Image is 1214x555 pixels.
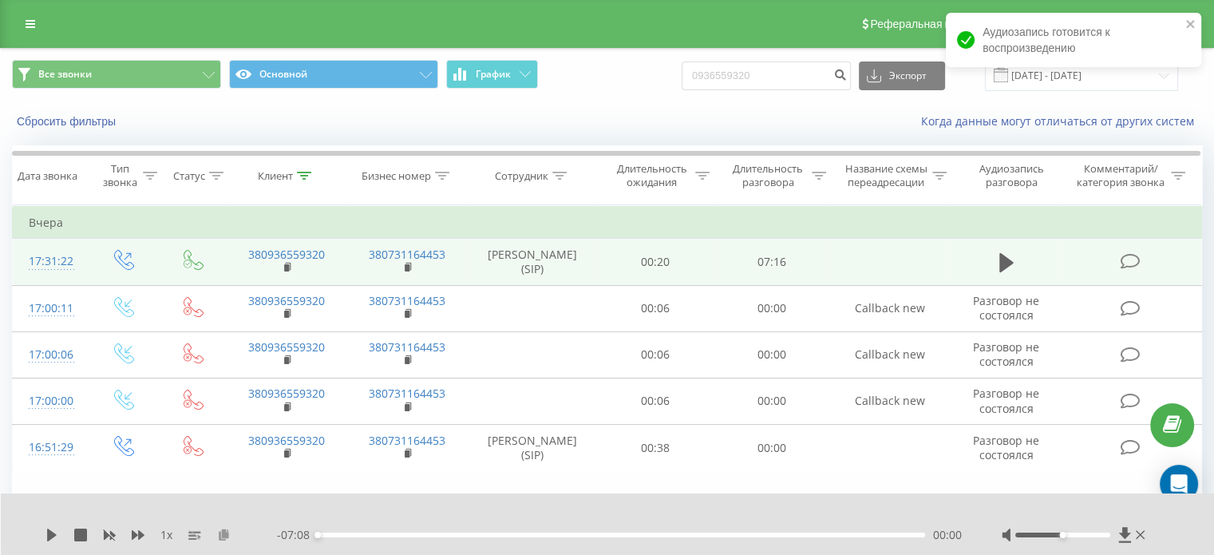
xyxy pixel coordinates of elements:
[18,169,77,183] div: Дата звонка
[38,68,92,81] span: Все звонки
[973,293,1039,323] span: Разговор не состоялся
[173,169,205,183] div: Статус
[29,339,71,371] div: 17:00:06
[973,386,1039,415] span: Разговор не состоялся
[248,386,325,401] a: 380936559320
[369,339,445,355] a: 380731164453
[973,433,1039,462] span: Разговор не состоялся
[101,162,138,189] div: Тип звонка
[495,169,548,183] div: Сотрудник
[598,331,714,378] td: 00:06
[248,293,325,308] a: 380936559320
[598,425,714,471] td: 00:38
[248,247,325,262] a: 380936559320
[29,246,71,277] div: 17:31:22
[714,331,829,378] td: 00:00
[965,162,1058,189] div: Аудиозапись разговора
[1074,162,1167,189] div: Комментарий/категория звонка
[13,207,1202,239] td: Вчера
[446,60,538,89] button: График
[369,247,445,262] a: 380731164453
[682,61,851,90] input: Поиск по номеру
[369,386,445,401] a: 380731164453
[1059,532,1066,538] div: Accessibility label
[714,425,829,471] td: 00:00
[844,162,928,189] div: Название схемы переадресации
[12,114,124,129] button: Сбросить фильтры
[829,331,950,378] td: Callback new
[248,433,325,448] a: 380936559320
[1160,465,1198,503] div: Open Intercom Messenger
[314,532,321,538] div: Accessibility label
[933,527,962,543] span: 00:00
[598,285,714,331] td: 00:06
[29,293,71,324] div: 17:00:11
[29,386,71,417] div: 17:00:00
[728,162,808,189] div: Длительность разговора
[921,113,1202,129] a: Когда данные могут отличаться от других систем
[229,60,438,89] button: Основной
[277,527,318,543] span: - 07:08
[362,169,431,183] div: Бизнес номер
[369,293,445,308] a: 380731164453
[369,433,445,448] a: 380731164453
[714,285,829,331] td: 00:00
[468,239,598,285] td: [PERSON_NAME] (SIP)
[476,69,511,80] span: График
[612,162,692,189] div: Длительность ожидания
[946,13,1201,67] div: Аудиозапись готовится к воспроизведению
[1185,18,1196,33] button: close
[598,239,714,285] td: 00:20
[870,18,1001,30] span: Реферальная программа
[859,61,945,90] button: Экспорт
[258,169,293,183] div: Клиент
[468,425,598,471] td: [PERSON_NAME] (SIP)
[829,378,950,424] td: Callback new
[160,527,172,543] span: 1 x
[714,378,829,424] td: 00:00
[714,239,829,285] td: 07:16
[12,60,221,89] button: Все звонки
[248,339,325,355] a: 380936559320
[29,432,71,463] div: 16:51:29
[829,285,950,331] td: Callback new
[973,339,1039,369] span: Разговор не состоялся
[598,378,714,424] td: 00:06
